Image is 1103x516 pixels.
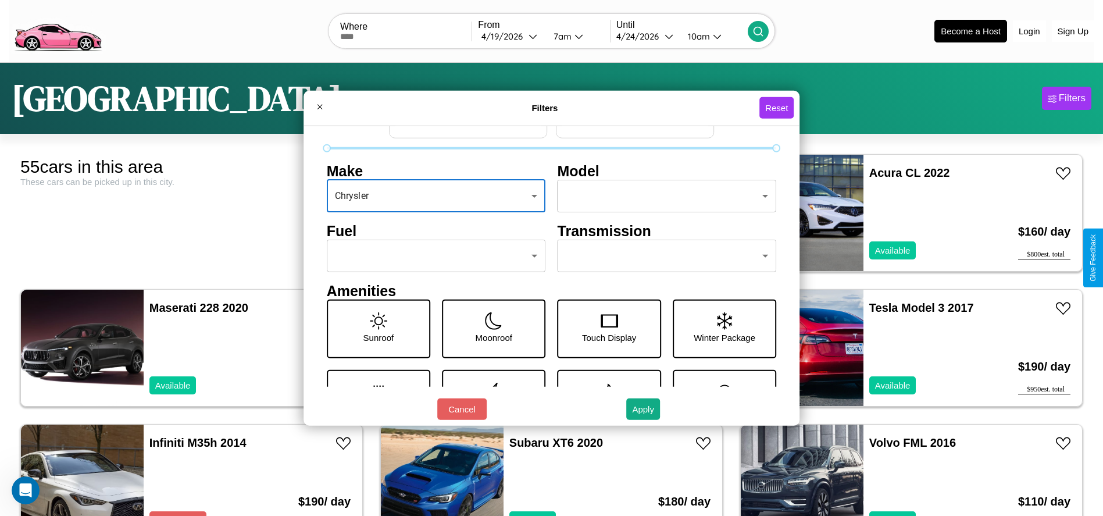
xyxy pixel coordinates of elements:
[934,20,1007,42] button: Become a Host
[155,378,191,393] p: Available
[327,179,546,212] div: Chrysler
[875,243,911,258] p: Available
[548,31,574,42] div: 7am
[12,476,40,504] iframe: Intercom live chat
[20,157,363,177] div: 55 cars in this area
[869,436,956,449] a: Volvo FML 2016
[149,436,247,449] a: Infiniti M35h 2014
[558,222,777,239] h4: Transmission
[869,301,974,314] a: Tesla Model 3 2017
[481,31,529,42] div: 4 / 19 / 2026
[759,97,794,119] button: Reset
[1013,20,1046,42] button: Login
[327,222,546,239] h4: Fuel
[875,378,911,393] p: Available
[340,22,472,32] label: Where
[582,329,636,345] p: Touch Display
[544,30,610,42] button: 7am
[869,166,950,179] a: Acura CL 2022
[679,30,748,42] button: 10am
[509,436,603,449] a: Subaru XT6 2020
[1018,250,1070,259] div: $ 800 est. total
[9,6,106,54] img: logo
[330,103,759,113] h4: Filters
[327,282,777,299] h4: Amenities
[1018,348,1070,385] h3: $ 190 / day
[20,177,363,187] div: These cars can be picked up in this city.
[1052,20,1094,42] button: Sign Up
[476,329,512,345] p: Moonroof
[558,162,777,179] h4: Model
[478,30,544,42] button: 4/19/2026
[616,20,748,30] label: Until
[1089,234,1097,282] div: Give Feedback
[1018,213,1070,250] h3: $ 160 / day
[1059,92,1086,104] div: Filters
[616,31,665,42] div: 4 / 24 / 2026
[694,329,755,345] p: Winter Package
[149,301,248,314] a: Maserati 228 2020
[478,20,609,30] label: From
[682,31,713,42] div: 10am
[1018,385,1070,394] div: $ 950 est. total
[626,398,660,420] button: Apply
[437,398,487,420] button: Cancel
[1042,87,1091,110] button: Filters
[363,329,394,345] p: Sunroof
[12,74,342,122] h1: [GEOGRAPHIC_DATA]
[327,162,546,179] h4: Make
